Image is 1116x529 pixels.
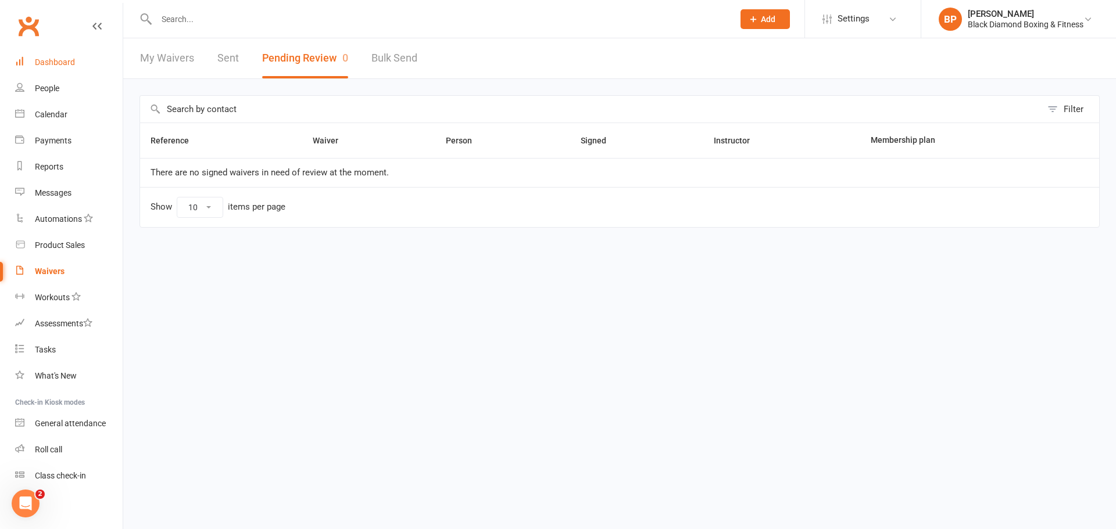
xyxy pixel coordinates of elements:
[217,38,239,78] a: Sent
[35,445,62,454] div: Roll call
[35,490,45,499] span: 2
[342,52,348,64] span: 0
[15,49,123,75] a: Dashboard
[939,8,962,31] div: BP
[15,75,123,102] a: People
[860,123,1052,158] th: Membership plan
[35,84,59,93] div: People
[581,136,619,145] span: Signed
[35,162,63,171] div: Reports
[35,110,67,119] div: Calendar
[761,15,775,24] span: Add
[968,9,1083,19] div: [PERSON_NAME]
[371,38,417,78] a: Bulk Send
[714,134,763,147] button: Instructor
[35,419,106,428] div: General attendance
[35,57,75,67] div: Dashboard
[151,136,202,145] span: Reference
[15,180,123,206] a: Messages
[15,463,123,489] a: Class kiosk mode
[968,19,1083,30] div: Black Diamond Boxing & Fitness
[15,206,123,232] a: Automations
[35,471,86,480] div: Class check-in
[446,136,485,145] span: Person
[35,345,56,354] div: Tasks
[15,437,123,463] a: Roll call
[15,102,123,128] a: Calendar
[1042,96,1099,123] button: Filter
[262,38,348,78] button: Pending Review0
[714,136,763,145] span: Instructor
[35,293,70,302] div: Workouts
[15,363,123,389] a: What's New
[140,38,194,78] a: My Waivers
[313,134,351,147] button: Waiver
[15,285,123,311] a: Workouts
[15,128,123,154] a: Payments
[35,240,85,250] div: Product Sales
[228,202,285,212] div: items per page
[35,214,82,224] div: Automations
[140,158,1099,187] td: There are no signed waivers in need of review at the moment.
[15,411,123,437] a: General attendance kiosk mode
[446,134,485,147] button: Person
[15,337,123,363] a: Tasks
[838,6,870,32] span: Settings
[15,258,123,285] a: Waivers
[15,232,123,258] a: Product Sales
[1064,102,1083,116] div: Filter
[741,9,790,29] button: Add
[12,490,40,517] iframe: Intercom live chat
[15,311,123,337] a: Assessments
[153,11,725,27] input: Search...
[35,188,71,197] div: Messages
[35,267,65,276] div: Waivers
[151,134,202,147] button: Reference
[140,96,1042,123] input: Search by contact
[35,371,77,380] div: What's New
[581,134,619,147] button: Signed
[15,154,123,180] a: Reports
[35,136,71,145] div: Payments
[313,136,351,145] span: Waiver
[35,319,92,328] div: Assessments
[151,197,285,218] div: Show
[14,12,43,41] a: Clubworx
